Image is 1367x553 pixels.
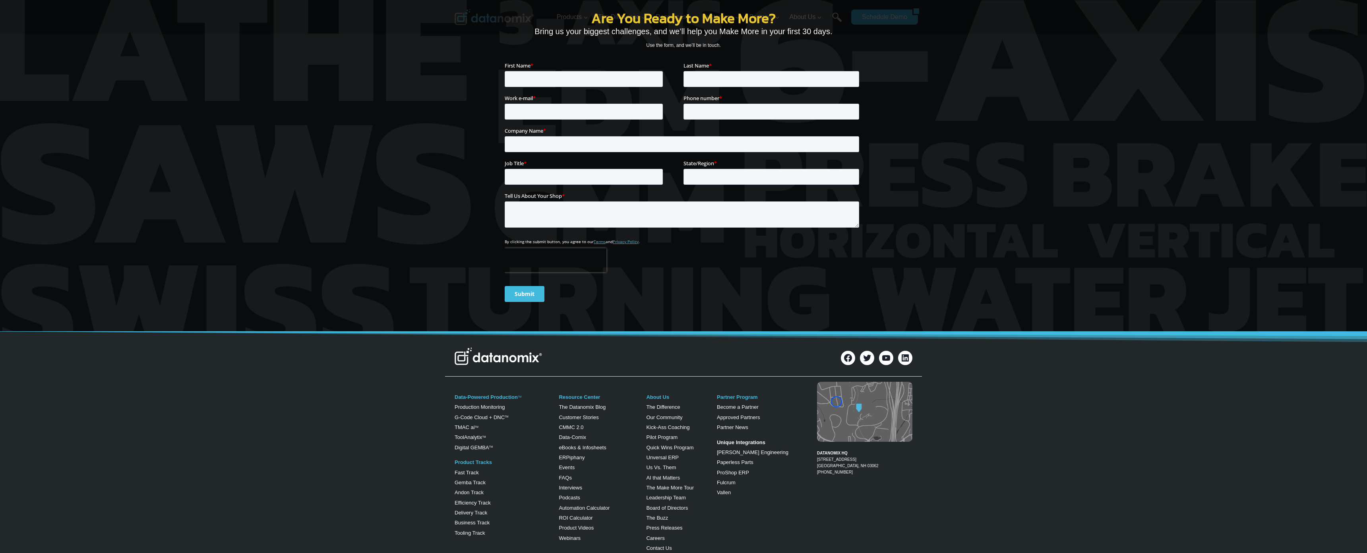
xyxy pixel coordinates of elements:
a: Paperless Parts [717,459,753,465]
a: Vallen [717,489,731,495]
a: Podcasts [559,495,580,501]
a: Production Monitoring [455,404,505,410]
a: Board of Directors [646,505,688,511]
a: TM [518,395,521,398]
iframe: Form 0 [505,62,862,308]
a: [PERSON_NAME] Engineering [717,449,788,455]
a: Digital GEMBATM [455,445,493,451]
a: Product Tracks [455,459,492,465]
a: ROI Calculator [559,515,592,521]
a: Data-Comix [559,434,586,440]
a: AI that Matters [646,475,680,481]
sup: TM [489,445,493,448]
strong: Unique Integrations [717,439,765,445]
a: Us Vs. Them [646,464,676,470]
a: TM [482,435,486,438]
a: Fulcrum [717,480,736,485]
a: The Buzz [646,515,668,521]
a: Quick Wins Program [646,445,693,451]
a: Events [559,464,575,470]
a: Careers [646,535,664,541]
a: Interviews [559,485,582,491]
a: Gemba Track [455,480,486,485]
p: Bring us your biggest challenges, and we’ll help you Make More in your first 30 days. [505,25,862,38]
a: Press Releases [646,525,682,531]
a: Data-Powered Production [455,394,518,400]
a: TMAC aiTM [455,424,478,430]
a: Unversal ERP [646,454,679,460]
a: Delivery Track [455,510,487,516]
a: Approved Partners [717,414,760,420]
sup: TM [475,425,478,428]
figcaption: [PHONE_NUMBER] [817,444,912,476]
a: The Make More Tour [646,485,694,491]
p: Use the form, and we’ll be in touch. [505,42,862,49]
a: The Datanomix Blog [559,404,606,410]
a: Our Community [646,414,682,420]
a: CMMC 2.0 [559,424,583,430]
a: eBooks & Infosheets [559,445,606,451]
a: Efficiency Track [455,500,491,506]
a: The Difference [646,404,680,410]
a: Automation Calculator [559,505,610,511]
a: About Us [646,394,669,400]
a: Fast Track [455,470,479,476]
a: [STREET_ADDRESS][GEOGRAPHIC_DATA], NH 03062 [817,457,879,468]
a: Resource Center [559,394,600,400]
a: Contact Us [646,545,672,551]
a: Andon Track [455,489,484,495]
a: ProShop ERP [717,470,749,476]
a: Product Videos [559,525,594,531]
a: Customer Stories [559,414,598,420]
a: Leadership Team [646,495,686,501]
a: ERPiphany [559,454,585,460]
a: Partner News [717,424,748,430]
a: G-Code Cloud + DNCTM [455,414,508,420]
a: Pilot Program [646,434,678,440]
a: Partner Program [717,394,758,400]
a: Webinars [559,535,581,541]
img: Datanomix map image [817,382,912,442]
a: Kick-Ass Coaching [646,424,689,430]
a: Tooling Track [455,530,485,536]
sup: TM [505,415,508,418]
h2: Are You Ready to Make More? [505,11,862,25]
strong: DATANOMIX HQ [817,451,848,455]
a: Become a Partner [717,404,759,410]
a: Business Track [455,520,490,526]
a: FAQs [559,475,572,481]
a: ToolAnalytix [455,434,482,440]
img: Datanomix Logo [455,348,542,365]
